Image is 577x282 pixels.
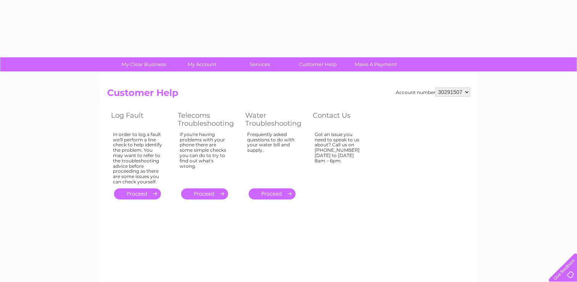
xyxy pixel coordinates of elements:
a: Customer Help [286,57,349,71]
div: In order to log a fault we'll perform a line check to help identify the problem. You may want to ... [113,132,162,185]
div: If you're having problems with your phone there are some simple checks you can do to try to find ... [180,132,230,182]
div: Account number [396,88,470,97]
th: Log Fault [107,109,174,130]
h2: Customer Help [107,88,470,102]
div: Got an issue you need to speak to us about? Call us on [PHONE_NUMBER] [DATE] to [DATE] 8am – 6pm. [315,132,364,182]
th: Water Troubleshooting [241,109,309,130]
a: . [114,188,161,199]
a: My Clear Business [113,57,175,71]
a: My Account [170,57,233,71]
a: . [249,188,296,199]
th: Telecoms Troubleshooting [174,109,241,130]
div: Frequently asked questions to do with your water bill and supply. [247,132,297,182]
a: Services [228,57,291,71]
th: Contact Us [309,109,376,130]
a: . [181,188,228,199]
a: Make A Payment [344,57,407,71]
